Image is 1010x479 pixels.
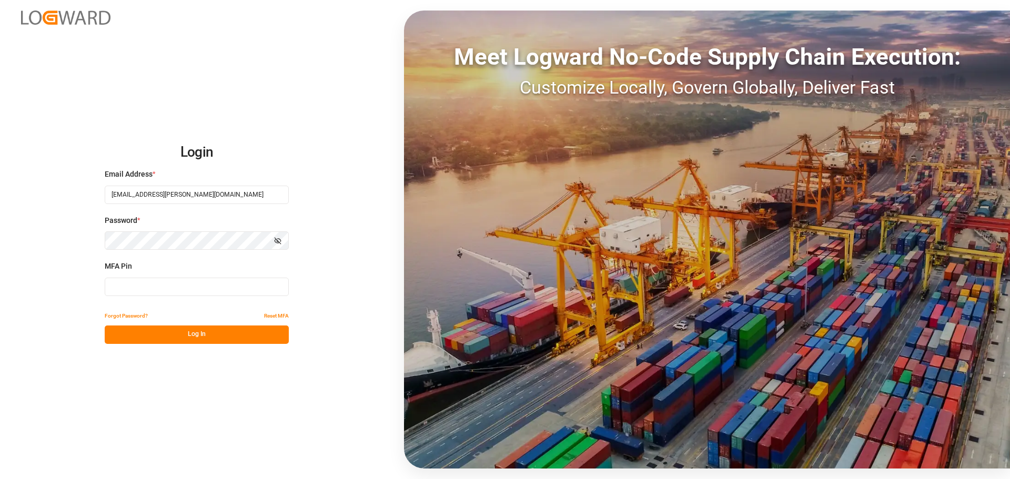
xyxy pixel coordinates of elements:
div: Meet Logward No-Code Supply Chain Execution: [404,39,1010,74]
button: Reset MFA [264,307,289,325]
button: Log In [105,325,289,344]
span: Email Address [105,169,153,180]
input: Enter your email [105,186,289,204]
div: Customize Locally, Govern Globally, Deliver Fast [404,74,1010,101]
button: Forgot Password? [105,307,148,325]
img: Logward_new_orange.png [21,11,110,25]
span: Password [105,215,137,226]
h2: Login [105,136,289,169]
span: MFA Pin [105,261,132,272]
